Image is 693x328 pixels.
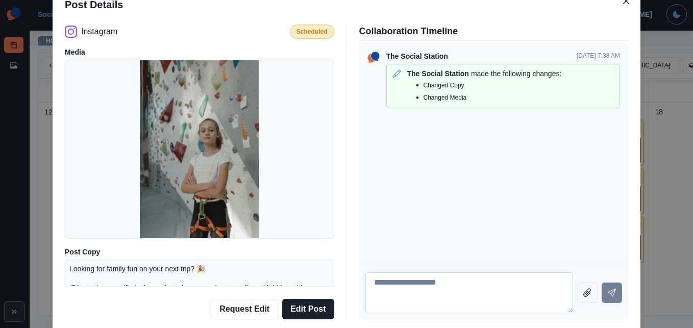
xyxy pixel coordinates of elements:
[577,283,598,303] button: Attach file
[602,283,622,303] button: Send message
[359,25,629,38] p: Collaboration Timeline
[296,27,328,36] p: Scheduled
[424,81,464,90] p: Changed Copy
[365,49,382,65] img: ssLogoSVG.f144a2481ffb055bcdd00c89108cbcb7.svg
[577,51,620,62] p: [DATE] 7:38 AM
[140,60,259,239] img: ktosvw6wz6bwuk9vwu2k
[211,299,278,319] button: Request Edit
[424,93,467,102] p: Changed Media
[407,68,469,79] p: The Social Station
[471,68,561,79] p: made the following changes:
[65,47,334,58] p: Media
[386,51,448,62] p: The Social Station
[282,299,334,319] button: Edit Post
[65,247,334,257] p: Post Copy
[81,26,117,38] p: Instagram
